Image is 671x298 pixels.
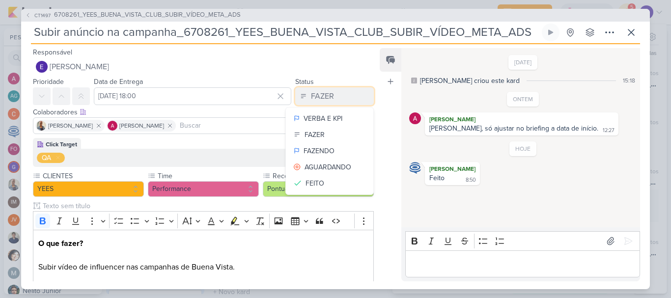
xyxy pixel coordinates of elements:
[429,124,598,133] div: [PERSON_NAME], só ajustar no briefing a data de início.
[148,181,259,197] button: Performance
[157,171,259,181] label: Time
[429,174,445,182] div: Feito
[36,121,46,131] img: Iara Santos
[46,140,77,149] div: Click Target
[311,90,334,102] div: FAZER
[466,176,476,184] div: 8:50
[31,24,540,41] input: Kard Sem Título
[33,181,144,197] button: YEES
[286,127,373,143] button: FAZER
[420,76,520,86] div: [PERSON_NAME] criou este kard
[94,87,291,105] input: Select a date
[178,120,371,132] input: Buscar
[405,250,640,277] div: Editor editing area: main
[33,48,72,56] label: Responsável
[547,28,555,36] div: Ligar relógio
[409,162,421,174] img: Caroline Traven De Andrade
[405,231,640,250] div: Editor toolbar
[38,239,83,248] strong: O que fazer?
[305,130,325,140] div: FAZER
[42,153,51,163] div: QA
[286,175,373,191] button: FEITO
[119,121,164,130] span: [PERSON_NAME]
[306,178,324,189] div: FEITO
[272,171,374,181] label: Recorrência
[50,61,109,73] span: [PERSON_NAME]
[286,143,373,159] button: FAZENDO
[427,114,616,124] div: [PERSON_NAME]
[33,78,64,86] label: Prioridade
[295,87,374,105] button: FAZER
[427,164,478,174] div: [PERSON_NAME]
[603,127,615,135] div: 12:27
[41,201,374,211] input: Texto sem título
[263,181,374,197] button: Pontual
[305,162,351,172] div: AGUARDANDO
[623,76,635,85] div: 15:18
[33,211,374,230] div: Editor toolbar
[286,159,373,175] button: AGUARDANDO
[409,112,421,124] img: Alessandra Gomes
[48,121,93,130] span: [PERSON_NAME]
[304,113,342,124] div: VERBA E KPI
[33,107,374,117] div: Colaboradores
[286,110,373,127] button: VERBA E KPI
[36,61,48,73] img: Eduardo Quaresma
[108,121,117,131] img: Alessandra Gomes
[42,171,144,181] label: CLIENTES
[94,78,143,86] label: Data de Entrega
[33,58,374,76] button: [PERSON_NAME]
[304,146,335,156] div: FAZENDO
[295,78,314,86] label: Status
